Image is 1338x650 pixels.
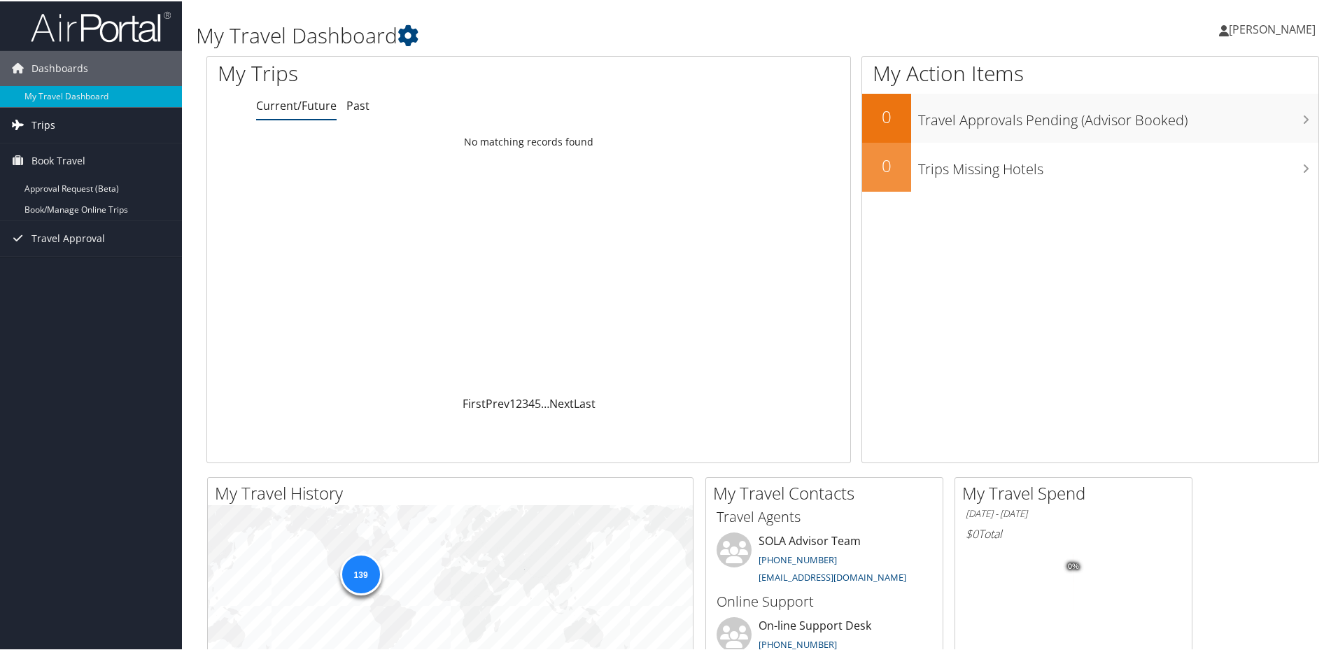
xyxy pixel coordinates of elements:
h3: Travel Agents [717,506,932,525]
a: 5 [535,395,541,410]
h2: My Travel History [215,480,693,504]
span: $0 [966,525,978,540]
span: [PERSON_NAME] [1229,20,1316,36]
a: Prev [486,395,509,410]
h6: [DATE] - [DATE] [966,506,1181,519]
a: 0Travel Approvals Pending (Advisor Booked) [862,92,1318,141]
a: [EMAIL_ADDRESS][DOMAIN_NAME] [759,570,906,582]
a: [PHONE_NUMBER] [759,637,837,649]
li: SOLA Advisor Team [710,531,939,588]
span: Trips [31,106,55,141]
a: Current/Future [256,97,337,112]
a: 3 [522,395,528,410]
h6: Total [966,525,1181,540]
h2: My Travel Contacts [713,480,943,504]
a: Next [549,395,574,410]
a: 0Trips Missing Hotels [862,141,1318,190]
img: airportal-logo.png [31,9,171,42]
a: Past [346,97,369,112]
h3: Trips Missing Hotels [918,151,1318,178]
h2: My Travel Spend [962,480,1192,504]
h3: Online Support [717,591,932,610]
h1: My Action Items [862,57,1318,87]
span: … [541,395,549,410]
a: 4 [528,395,535,410]
span: Book Travel [31,142,85,177]
span: Travel Approval [31,220,105,255]
a: Last [574,395,596,410]
h3: Travel Approvals Pending (Advisor Booked) [918,102,1318,129]
h2: 0 [862,153,911,176]
h2: 0 [862,104,911,127]
div: 139 [339,552,381,594]
h1: My Travel Dashboard [196,20,952,49]
td: No matching records found [207,128,850,153]
a: 1 [509,395,516,410]
h1: My Trips [218,57,572,87]
a: First [463,395,486,410]
span: Dashboards [31,50,88,85]
a: 2 [516,395,522,410]
a: [PERSON_NAME] [1219,7,1330,49]
tspan: 0% [1068,561,1079,570]
a: [PHONE_NUMBER] [759,552,837,565]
